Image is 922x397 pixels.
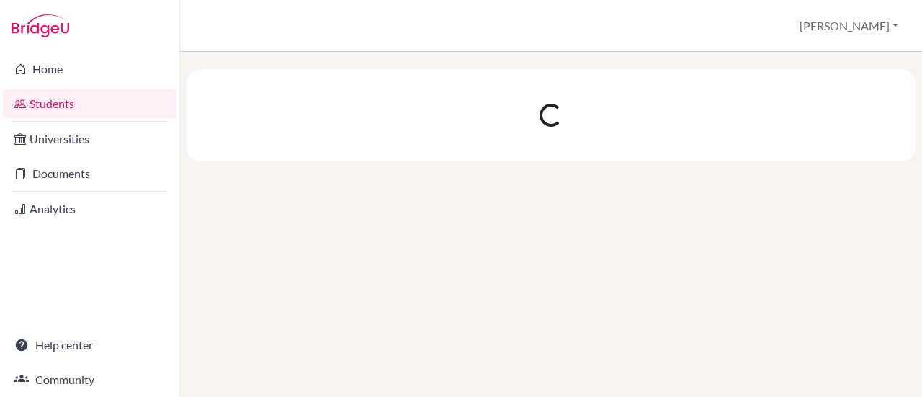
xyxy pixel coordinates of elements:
img: Bridge-U [12,14,69,37]
a: Help center [3,331,176,360]
button: [PERSON_NAME] [793,12,905,40]
a: Students [3,89,176,118]
a: Home [3,55,176,84]
a: Community [3,365,176,394]
a: Universities [3,125,176,153]
a: Analytics [3,195,176,223]
a: Documents [3,159,176,188]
